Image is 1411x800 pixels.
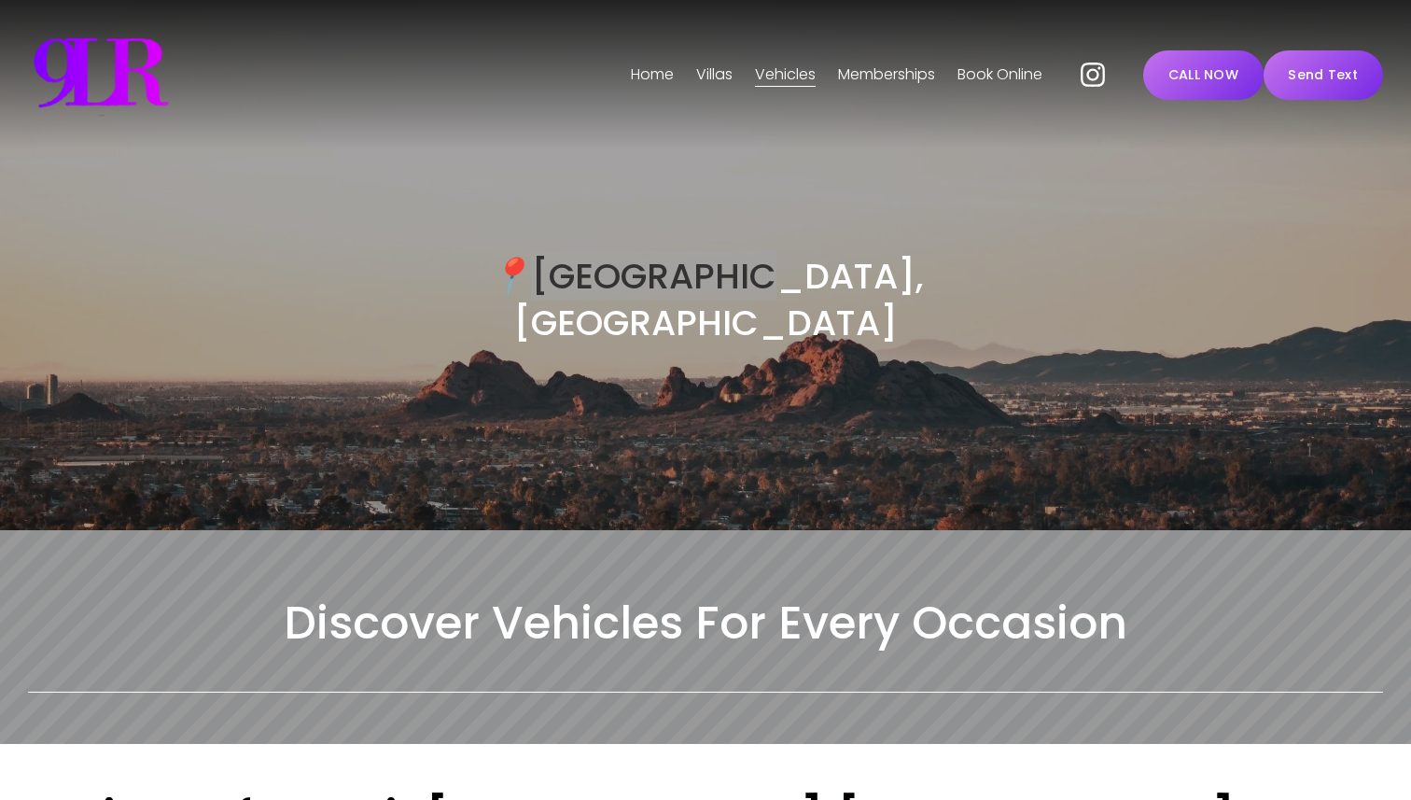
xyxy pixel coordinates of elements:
a: Home [631,60,674,90]
img: 999 Luxury Rentals [28,28,174,121]
span: Vehicles [755,62,816,89]
h2: Discover Vehicles For Every Occasion [28,594,1383,653]
a: Send Text [1264,50,1383,100]
a: Memberships [838,60,935,90]
a: folder dropdown [755,60,816,90]
a: folder dropdown [696,60,733,90]
a: CALL NOW [1143,50,1264,100]
em: 📍 [487,251,531,301]
span: Villas [696,62,733,89]
h3: [GEOGRAPHIC_DATA], [GEOGRAPHIC_DATA] [367,253,1044,347]
a: Book Online [957,60,1042,90]
a: Instagram [1078,60,1108,90]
